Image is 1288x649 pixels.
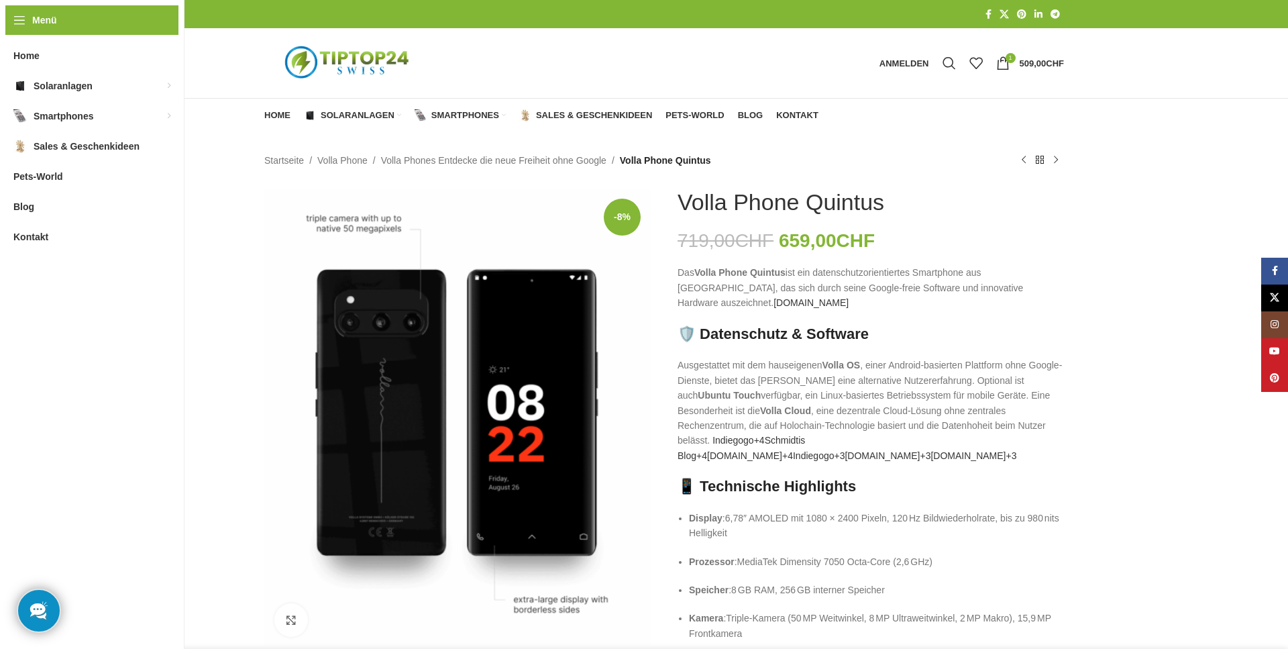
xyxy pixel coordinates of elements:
span: [DOMAIN_NAME] [707,450,782,461]
strong: Volla OS [822,360,861,370]
strong: Speicher [689,585,729,595]
span: -8% [604,199,641,236]
a: Kontakt [776,102,818,129]
span: 1 [1006,53,1016,63]
a: Facebook Social Link [1261,258,1288,285]
p: : [689,611,1064,641]
img: Solaranlagen [13,79,27,93]
a: Blog [738,102,763,129]
a: Solaranlagen [304,102,401,129]
span: Kontakt [776,110,818,121]
img: Solaranlagen [304,109,316,121]
span: [DOMAIN_NAME] [845,450,920,461]
span: Home [264,110,290,121]
span: +3 [1006,450,1016,461]
span: CHF [837,230,875,251]
span: 8 GB RAM, 256 GB interner Speicher [731,585,885,595]
bdi: 659,00 [779,230,875,251]
bdi: 509,00 [1020,58,1064,68]
span: Das ist ein datenschutzorientiertes Smartphone aus [GEOGRAPHIC_DATA], das sich durch seine Google... [678,267,1023,308]
span: MediaTek Dimensity 7050 Octa-Core (2,6 GHz) [737,556,932,567]
span: Volla Phone Quintus [620,153,711,168]
a: Vorheriges Produkt [1016,152,1032,168]
h1: Volla Phone Quintus [678,189,884,216]
span: Home [13,44,40,68]
img: Smartphones [415,109,427,121]
span: Indiegogo [712,435,754,446]
a: Sales & Geschenkideen [519,102,652,129]
strong: Volla Phone Quintus [694,267,786,278]
a: Anmelden [873,50,936,77]
img: Volla Phone Quintus [264,189,651,647]
a: Instagram Social Link [1261,311,1288,338]
a: LinkedIn Social Link [1030,5,1046,23]
a: Pinterest Social Link [1013,5,1030,23]
span: [DOMAIN_NAME] [930,450,1006,461]
span: Solaranlagen [321,110,394,121]
a: Logo der Website [264,57,432,68]
a: 1 509,00CHF [989,50,1071,77]
a: Pinterest Social Link [1261,365,1288,392]
a: Indiegogo+4Schmidtis Blog+4[DOMAIN_NAME]+4 [678,435,805,460]
span: CHF [735,230,774,251]
a: Nächstes Produkt [1048,152,1064,168]
a: [DOMAIN_NAME] [773,297,849,308]
span: Schmidtis Blog [678,435,805,460]
span: Anmelden [879,59,929,68]
a: Smartphones [415,102,506,129]
span: Kontakt [13,225,48,249]
span: +4 [754,435,765,446]
a: Indiegogo+3[DOMAIN_NAME]+3[DOMAIN_NAME]+3 [793,450,1016,461]
div: Meine Wunschliste [963,50,989,77]
strong: Kamera [689,613,723,623]
a: Startseite [264,153,304,168]
a: Facebook Social Link [981,5,996,23]
span: Sales & Geschenkideen [34,134,140,158]
strong: Display [689,513,722,523]
p: : [689,583,1064,597]
strong: Volla Cloud [760,405,811,416]
span: Blog [738,110,763,121]
a: Home [264,102,290,129]
strong: Prozessor [689,556,735,567]
span: +4 [782,450,793,461]
a: X Social Link [1261,285,1288,311]
span: Smartphones [431,110,499,121]
a: Volla Phone [317,153,368,168]
p: : [689,511,1064,541]
a: Volla Phones Entdecke die neue Freiheit ohne Google [381,153,606,168]
img: Sales & Geschenkideen [13,140,27,153]
p: : [689,554,1064,569]
span: CHF [1046,58,1064,68]
a: X Social Link [996,5,1013,23]
nav: Breadcrumb [264,153,711,168]
bdi: 719,00 [678,230,773,251]
img: Sales & Geschenkideen [519,109,531,121]
strong: Ubuntu Touch [698,390,761,401]
span: Menü [32,13,57,28]
span: Pets-World [665,110,724,121]
img: Smartphones [13,109,27,123]
span: Solaranlagen [34,74,93,98]
a: Telegram Social Link [1046,5,1064,23]
div: Hauptnavigation [258,102,825,129]
h3: 📱 Technische Highlights [678,477,1064,497]
span: +3 [920,450,930,461]
span: +3 [835,450,845,461]
span: Ausgestattet mit dem hauseigenen , einer Android-basierten Plattform ohne Google-Dienste, bietet ... [678,360,1062,385]
a: Suche [936,50,963,77]
span: Triple-Kamera (50 MP Weitwinkel, 8 MP Ultraweitwinkel, 2 MP Makro), 15,9 MP Frontkamera [689,613,1051,638]
span: 6,78″ AMOLED mit 1080 × 2400 Pixeln, 120 Hz Bildwiederholrate, bis zu 980 nits Helligkeit [689,513,1059,538]
a: YouTube Social Link [1261,338,1288,365]
h3: 🛡️ Datenschutz & Software [678,324,1064,345]
span: Blog [13,195,34,219]
a: Pets-World [665,102,724,129]
span: Sales & Geschenkideen [536,110,652,121]
span: Smartphones [34,104,93,128]
span: Pets-World [13,164,63,189]
span: +4 [696,450,707,461]
span: Indiegogo [793,450,835,461]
